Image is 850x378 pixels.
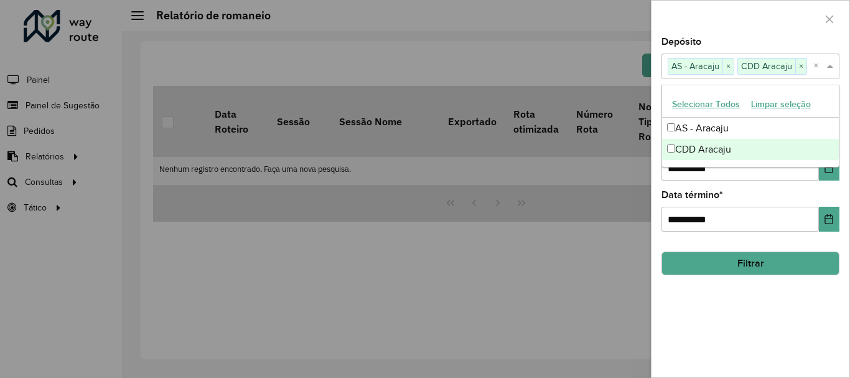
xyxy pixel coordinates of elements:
[819,156,839,181] button: Choose Date
[661,34,701,49] label: Depósito
[661,187,723,202] label: Data término
[661,85,839,168] ng-dropdown-panel: Options list
[795,59,806,74] span: ×
[722,59,734,74] span: ×
[745,95,816,114] button: Limpar seleção
[661,252,839,275] button: Filtrar
[819,207,839,232] button: Choose Date
[666,95,745,114] button: Selecionar Todos
[738,59,795,73] span: CDD Aracaju
[668,59,722,73] span: AS - Aracaju
[813,59,824,73] span: Clear all
[662,139,839,160] div: CDD Aracaju
[662,118,839,139] div: AS - Aracaju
